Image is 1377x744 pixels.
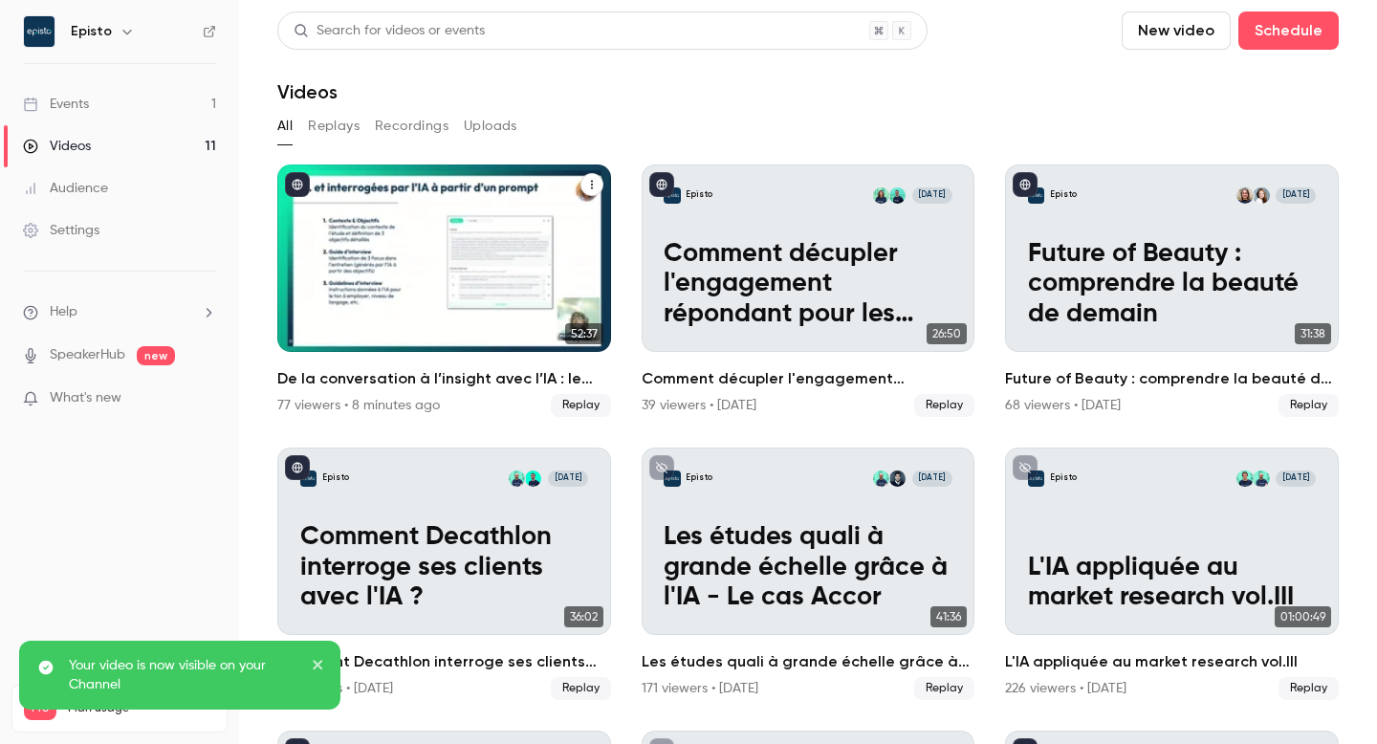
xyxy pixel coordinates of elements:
h2: Future of Beauty : comprendre la beauté de demain [1005,367,1339,390]
div: Videos [23,137,91,156]
li: Comment décupler l'engagement répondant pour les études banques & assurances [642,164,975,417]
span: 01:00:49 [1275,606,1331,627]
div: 226 viewers • [DATE] [1005,679,1126,698]
button: Uploads [464,111,517,142]
h1: Videos [277,80,338,103]
p: Comment décupler l'engagement répondant pour les études banques & assurances [664,239,952,330]
li: Comment Decathlon interroge ses clients avec l'IA ? [277,448,611,700]
span: 31:38 [1295,323,1331,344]
span: Replay [914,677,974,700]
img: Rémi Delhoume [889,187,906,204]
div: 171 viewers • [DATE] [642,679,758,698]
a: SpeakerHub [50,345,125,365]
a: Comment décupler l'engagement répondant pour les études banques & assurancesEpistoRémi DelhoumeAx... [642,164,975,417]
button: unpublished [1013,455,1038,480]
button: All [277,111,293,142]
section: Videos [277,11,1339,733]
li: Les études quali à grande échelle grâce à l'IA - Le cas Accor [642,448,975,700]
div: 39 viewers • [DATE] [642,396,756,415]
p: Your video is now visible on your Channel [69,656,298,694]
p: Episto [1050,472,1077,484]
button: unpublished [649,455,674,480]
li: help-dropdown-opener [23,302,216,322]
span: What's new [50,388,121,408]
li: De la conversation à l’insight avec l’IA : le cas de L'Oréal [277,164,611,417]
button: published [285,172,310,197]
span: Replay [551,677,611,700]
button: published [285,455,310,480]
img: Axelle Baude [873,187,889,204]
h2: De la conversation à l’insight avec l’IA : le cas de L'Oréal [277,367,611,390]
a: Les études quali à grande échelle grâce à l'IA - Le cas AccorEpistoHaitam BenabbouJérémy Lefebvre... [642,448,975,700]
span: Replay [1279,677,1339,700]
p: Les études quali à grande échelle grâce à l'IA - Le cas Accor [664,522,952,613]
div: Settings [23,221,99,240]
p: Episto [686,189,712,201]
p: L'IA appliquée au market research vol.III [1028,553,1317,613]
div: 77 viewers • 8 minutes ago [277,396,440,415]
button: Replays [308,111,360,142]
span: [DATE] [912,187,952,204]
span: Replay [914,394,974,417]
img: Rémi Delhoume [525,470,541,487]
span: [DATE] [1276,470,1316,487]
a: Future of Beauty : comprendre la beauté de demainEpistoChloé ArjonaLéa Gangloff[DATE]Future of Be... [1005,164,1339,417]
span: 26:50 [927,323,967,344]
span: [DATE] [1276,187,1316,204]
p: Episto [322,472,349,484]
iframe: Noticeable Trigger [193,390,216,407]
p: Future of Beauty : comprendre la beauté de demain [1028,239,1317,330]
img: Léa Gangloff [1236,187,1253,204]
div: Search for videos or events [294,21,485,41]
img: Chloé Arjona [1253,187,1269,204]
span: [DATE] [912,470,952,487]
button: Recordings [375,111,448,142]
button: published [649,172,674,197]
button: close [312,656,325,679]
img: Jérémy Lefebvre [1253,470,1269,487]
li: Future of Beauty : comprendre la beauté de demain [1005,164,1339,417]
button: published [1013,172,1038,197]
p: Episto [686,472,712,484]
img: Jérémy Lefebvre [509,470,525,487]
button: New video [1122,11,1231,50]
h2: L'IA appliquée au market research vol.III [1005,650,1339,673]
img: Alexis Watine [1236,470,1253,487]
button: Schedule [1238,11,1339,50]
p: Comment Decathlon interroge ses clients avec l'IA ? [300,522,589,613]
span: Replay [551,394,611,417]
div: 68 viewers • [DATE] [1005,396,1121,415]
a: L'IA appliquée au market research vol.IIIEpistoJérémy LefebvreAlexis Watine[DATE]L'IA appliquée a... [1005,448,1339,700]
li: L'IA appliquée au market research vol.III [1005,448,1339,700]
span: new [137,346,175,365]
span: Help [50,302,77,322]
span: 52:37 [565,323,603,344]
img: Haitam Benabbou [889,470,906,487]
h6: Episto [71,22,112,41]
span: 36:02 [564,606,603,627]
span: Replay [1279,394,1339,417]
span: [DATE] [548,470,588,487]
h2: Comment Decathlon interroge ses clients avec l'IA ? [277,650,611,673]
h2: Les études quali à grande échelle grâce à l'IA - Le cas Accor [642,650,975,673]
div: Audience [23,179,108,198]
img: Episto [24,16,55,47]
a: 52:37De la conversation à l’insight avec l’IA : le cas de L'Oréal77 viewers • 8 minutes agoReplay [277,164,611,417]
div: Events [23,95,89,114]
h2: Comment décupler l'engagement répondant pour les études banques & assurances [642,367,975,390]
p: Episto [1050,189,1077,201]
span: 41:36 [930,606,967,627]
a: Comment Decathlon interroge ses clients avec l'IA ?EpistoRémi DelhoumeJérémy Lefebvre[DATE]Commen... [277,448,611,700]
img: Jérémy Lefebvre [873,470,889,487]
